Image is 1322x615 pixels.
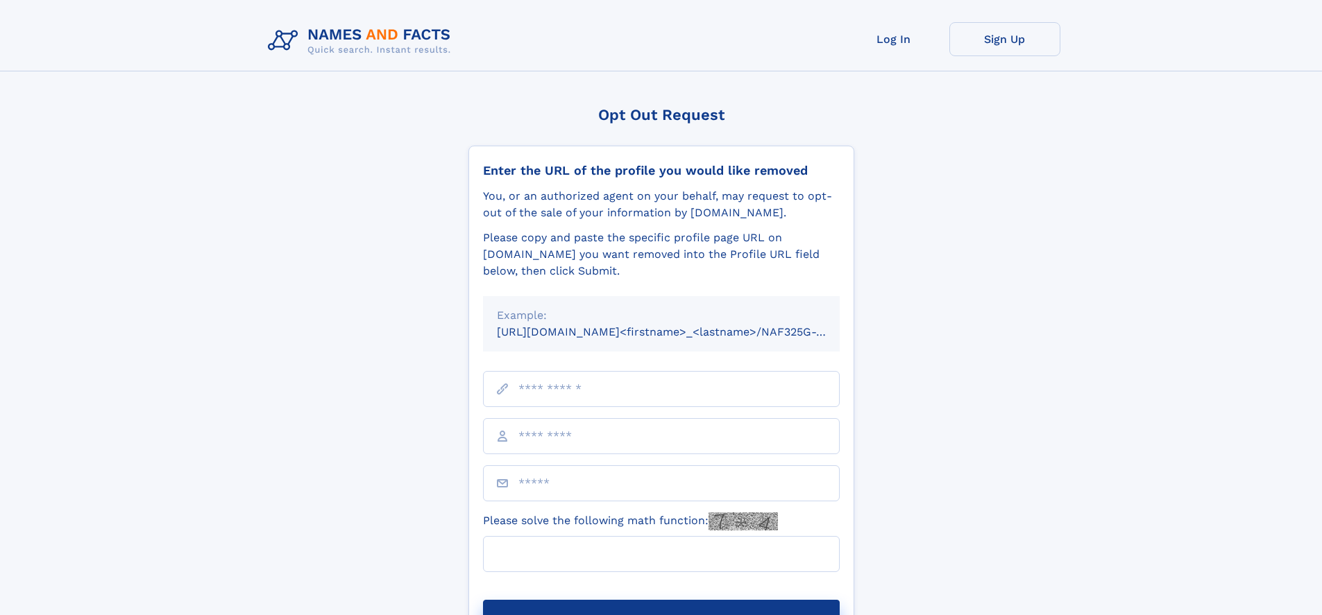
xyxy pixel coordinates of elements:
[483,163,840,178] div: Enter the URL of the profile you would like removed
[497,307,826,324] div: Example:
[483,188,840,221] div: You, or an authorized agent on your behalf, may request to opt-out of the sale of your informatio...
[468,106,854,123] div: Opt Out Request
[262,22,462,60] img: Logo Names and Facts
[497,325,866,338] small: [URL][DOMAIN_NAME]<firstname>_<lastname>/NAF325G-xxxxxxxx
[949,22,1060,56] a: Sign Up
[483,512,778,530] label: Please solve the following math function:
[838,22,949,56] a: Log In
[483,229,840,279] div: Please copy and paste the specific profile page URL on [DOMAIN_NAME] you want removed into the Pr...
